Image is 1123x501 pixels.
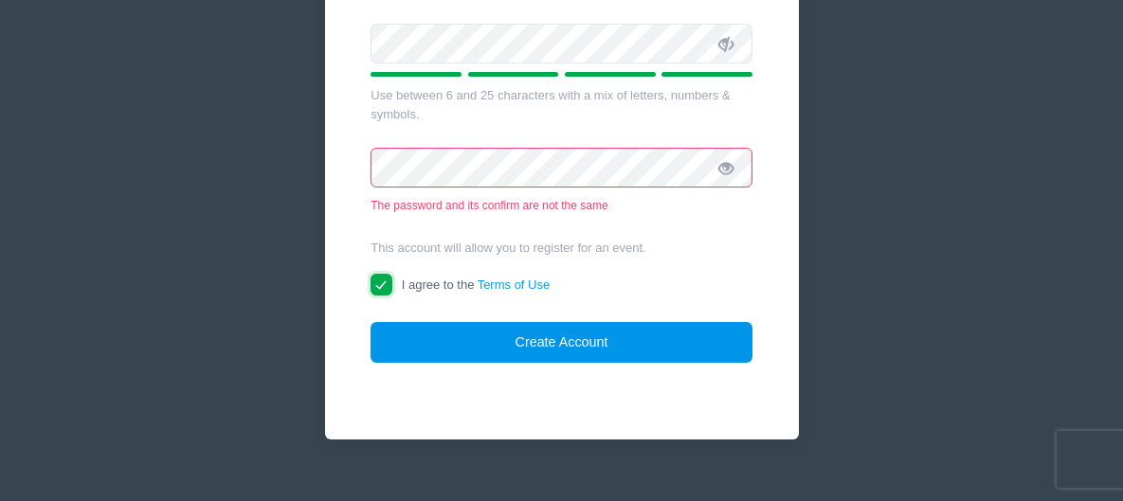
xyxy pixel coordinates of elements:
span: I agree to the [402,277,550,292]
div: Use between 6 and 25 characters with a mix of letters, numbers & symbols. [371,86,752,123]
div: This account will allow you to register for an event. [371,239,752,258]
input: I agree to theTerms of Use [371,274,392,295]
div: The password and its confirm are not the same [371,197,752,214]
a: Terms of Use [478,277,551,292]
button: Create Account [371,322,752,363]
